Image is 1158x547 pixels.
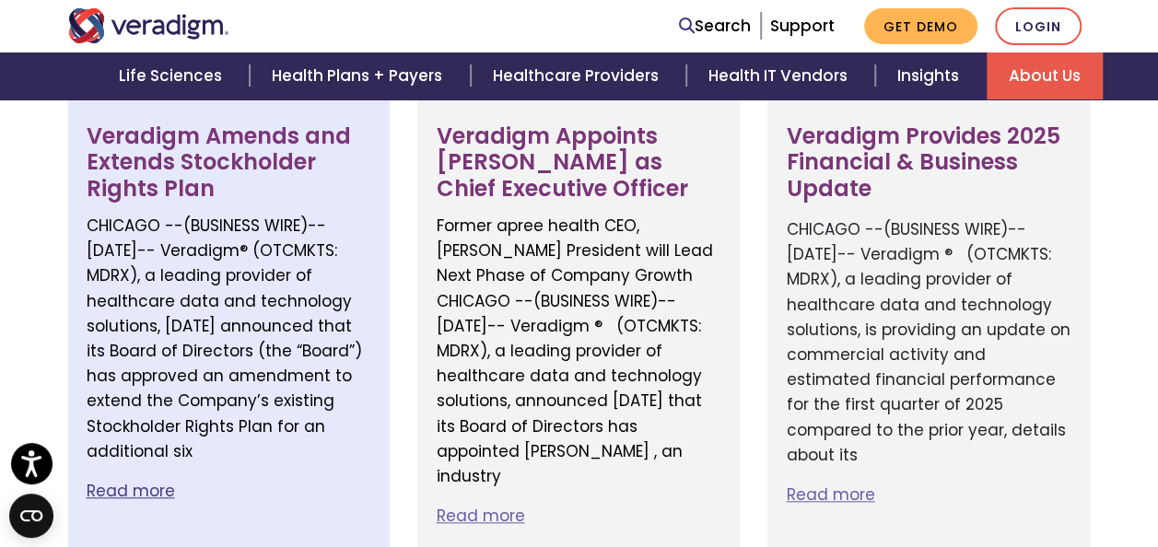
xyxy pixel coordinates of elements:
[87,123,372,203] h3: Veradigm Amends and Extends Stockholder Rights Plan
[250,52,470,99] a: Health Plans + Payers
[786,123,1071,203] h3: Veradigm Provides 2025 Financial & Business Update
[786,217,1071,468] p: CHICAGO --(BUSINESS WIRE)--[DATE]-- Veradigm ® (OTCMKTS: MDRX), a leading provider of healthcare ...
[875,52,987,99] a: Insights
[9,494,53,538] button: Open CMP widget
[471,52,686,99] a: Healthcare Providers
[864,8,977,44] a: Get Demo
[87,214,372,464] p: CHICAGO --(BUSINESS WIRE)--[DATE]-- Veradigm® (OTCMKTS: MDRX), a leading provider of healthcare d...
[679,14,751,39] a: Search
[995,7,1082,45] a: Login
[987,52,1103,99] a: About Us
[804,414,1136,525] iframe: Drift Chat Widget
[686,52,875,99] a: Health IT Vendors
[770,15,835,37] a: Support
[436,214,721,489] p: Former apree health CEO, [PERSON_NAME] President will Lead Next Phase of Company Growth CHICAGO -...
[436,123,721,203] h3: Veradigm Appoints [PERSON_NAME] as Chief Executive Officer
[68,8,229,43] img: Veradigm logo
[97,52,250,99] a: Life Sciences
